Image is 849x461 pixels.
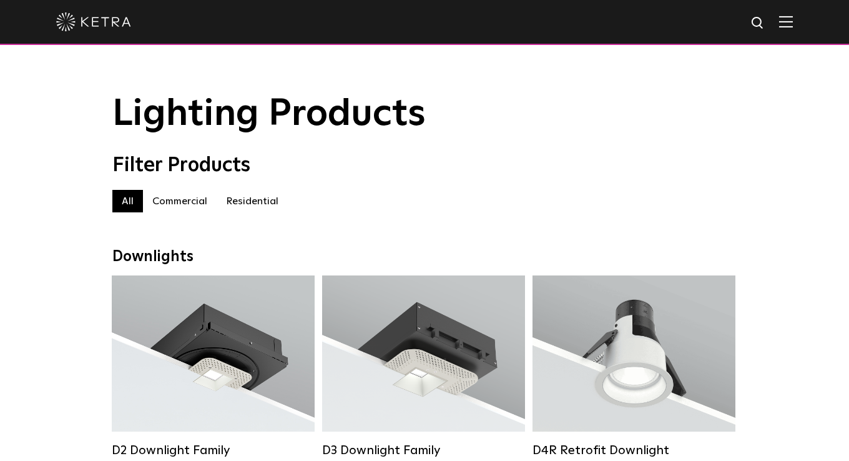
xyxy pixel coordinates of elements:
label: Residential [217,190,288,212]
span: Lighting Products [112,96,426,133]
div: D4R Retrofit Downlight [532,443,735,458]
a: D4R Retrofit Downlight Lumen Output:800Colors:White / BlackBeam Angles:15° / 25° / 40° / 60°Watta... [532,275,735,458]
div: Filter Products [112,154,737,177]
img: ketra-logo-2019-white [56,12,131,31]
div: Downlights [112,248,737,266]
div: D2 Downlight Family [112,443,315,458]
div: D3 Downlight Family [322,443,525,458]
img: search icon [750,16,766,31]
a: D3 Downlight Family Lumen Output:700 / 900 / 1100Colors:White / Black / Silver / Bronze / Paintab... [322,275,525,458]
img: Hamburger%20Nav.svg [779,16,793,27]
a: D2 Downlight Family Lumen Output:1200Colors:White / Black / Gloss Black / Silver / Bronze / Silve... [112,275,315,458]
label: Commercial [143,190,217,212]
label: All [112,190,143,212]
